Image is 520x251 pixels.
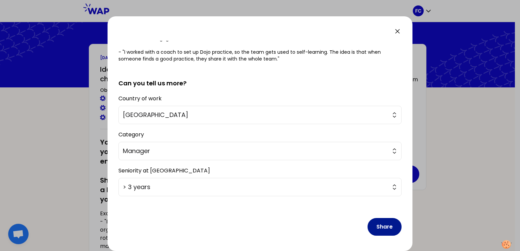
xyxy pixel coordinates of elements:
[123,182,388,192] span: > 3 years
[123,146,388,156] span: Manager
[118,142,402,160] button: Manager
[118,95,162,102] label: Country of work
[118,68,402,88] h2: Can you tell us more?
[118,131,144,138] label: Category
[123,110,388,120] span: [GEOGRAPHIC_DATA]
[118,178,402,196] button: > 3 years
[118,106,402,124] button: [GEOGRAPHIC_DATA]
[368,218,402,236] button: Share
[118,167,210,174] label: Seniority at [GEOGRAPHIC_DATA]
